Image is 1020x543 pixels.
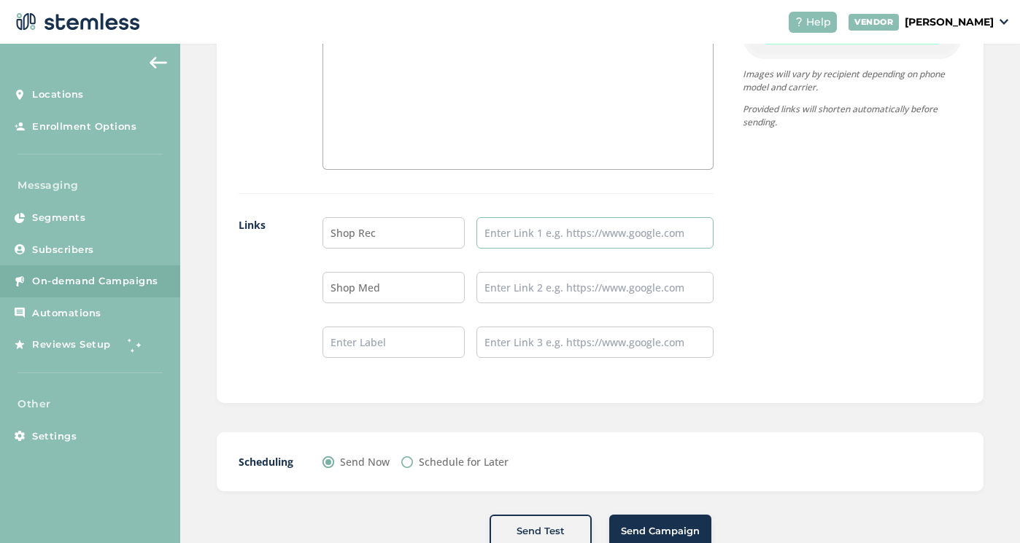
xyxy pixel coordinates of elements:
[849,14,899,31] div: VENDOR
[32,274,158,289] span: On-demand Campaigns
[476,217,714,249] input: Enter Link 1 e.g. https://www.google.com
[1000,19,1008,25] img: icon_down-arrow-small-66adaf34.svg
[239,217,293,381] label: Links
[32,120,136,134] span: Enrollment Options
[340,454,390,469] label: Send Now
[476,272,714,303] input: Enter Link 2 e.g. https://www.google.com
[32,429,77,444] span: Settings
[743,103,962,129] p: Provided links will shorten automatically before sending.
[32,211,85,225] span: Segments
[32,306,101,321] span: Automations
[905,15,994,30] p: [PERSON_NAME]
[322,327,465,358] input: Enter Label
[239,454,293,469] label: Scheduling
[150,57,167,69] img: icon-arrow-back-accent-c549486e.svg
[517,524,565,539] span: Send Test
[743,68,962,94] p: Images will vary by recipient depending on phone model and carrier.
[947,473,1020,543] iframe: Chat Widget
[621,524,700,539] span: Send Campaign
[122,330,151,359] img: glitter-stars-b7820f95.gif
[322,217,465,249] input: Enter Label
[476,327,714,358] input: Enter Link 3 e.g. https://www.google.com
[32,337,111,352] span: Reviews Setup
[322,272,465,303] input: Enter Label
[32,243,94,257] span: Subscribers
[795,17,803,26] img: icon-help-white-03924b79.svg
[32,87,84,102] span: Locations
[12,7,140,36] img: logo-dark-0685b13c.svg
[419,454,509,469] label: Schedule for Later
[806,15,831,30] span: Help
